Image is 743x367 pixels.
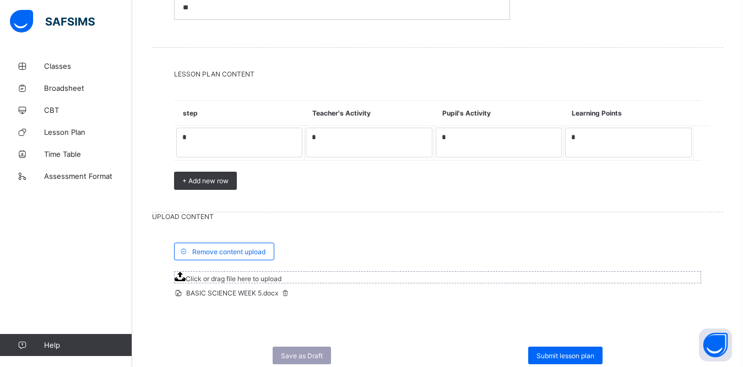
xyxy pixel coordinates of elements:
[44,341,132,349] span: Help
[563,101,693,126] th: Learning Points
[304,101,434,126] th: Teacher's Activity
[44,172,132,180] span: Assessment Format
[182,177,229,185] span: + Add new row
[174,289,290,297] span: BASIC SCIENCE WEEK 5.docx
[174,271,701,283] span: Click or drag file here to upload
[174,70,701,78] span: LESSON PLAN CONTENT
[699,328,732,361] button: Open asap
[44,150,132,158] span: Time Table
[536,352,594,360] span: Submit lesson plan
[152,212,723,221] span: UPLOAD CONTENT
[186,275,281,283] span: Click or drag file here to upload
[434,101,564,126] th: Pupil's Activity
[192,248,265,256] span: Remove content upload
[44,128,132,136] span: Lesson Plan
[44,62,132,70] span: Classes
[281,352,323,360] span: Save as Draft
[44,84,132,92] span: Broadsheet
[10,10,95,33] img: safsims
[175,101,305,126] th: step
[44,106,132,114] span: CBT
